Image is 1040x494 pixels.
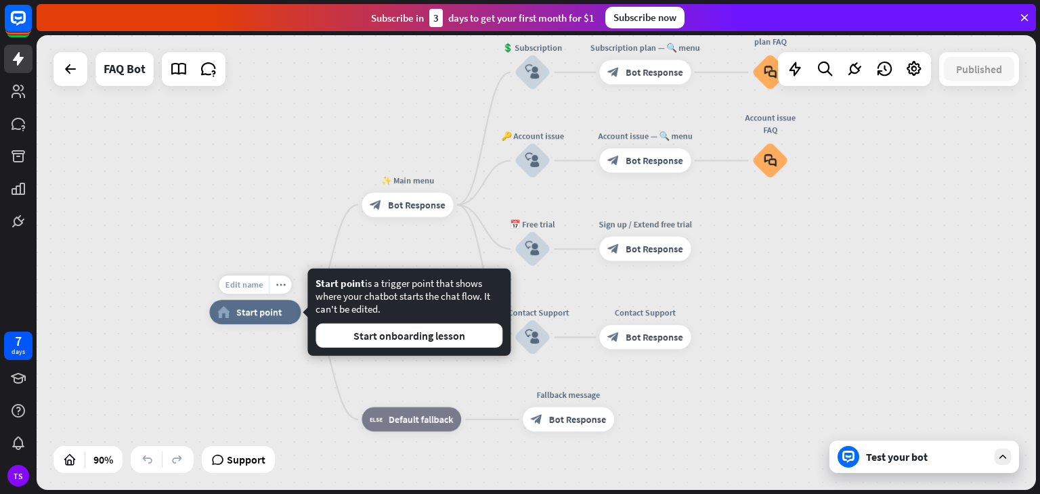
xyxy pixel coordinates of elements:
[764,66,777,79] i: block_faq
[89,449,117,470] div: 90%
[607,331,620,343] i: block_bot_response
[590,219,700,231] div: Sign up / Extend free trial
[371,9,594,27] div: Subscribe in days to get your first month for $1
[590,42,700,54] div: Subscription plan — 🔍 menu
[15,335,22,347] div: 7
[525,330,540,345] i: block_user_input
[607,243,620,255] i: block_bot_response
[944,57,1014,81] button: Published
[866,450,988,464] div: Test your bot
[626,331,683,343] span: Bot Response
[227,449,265,470] span: Support
[316,277,502,348] div: is a trigger point that shows where your chatbot starts the chat flow. It can't be edited.
[743,24,798,48] div: Subscription plan FAQ
[429,9,443,27] div: 3
[496,219,569,231] div: 📅 Free trial
[590,130,700,142] div: Account issue — 🔍 menu
[626,243,683,255] span: Bot Response
[316,277,365,290] span: Start point
[4,332,32,360] a: 7 days
[370,199,382,211] i: block_bot_response
[225,279,263,290] span: Edit name
[12,347,25,357] div: days
[549,413,607,426] span: Bot Response
[531,413,543,426] i: block_bot_response
[104,52,146,86] div: FAQ Bot
[236,306,282,318] span: Start point
[496,42,569,54] div: 💲 Subscription
[626,154,683,166] span: Bot Response
[605,7,685,28] div: Subscribe now
[743,112,798,136] div: Account issue FAQ
[525,242,540,256] i: block_user_input
[388,199,446,211] span: Bot Response
[496,130,569,142] div: 🔑 Account issue
[514,389,624,401] div: Fallback message
[316,323,502,348] button: Start onboarding lesson
[11,5,51,46] button: Open LiveChat chat widget
[7,465,29,487] div: TS
[353,175,462,187] div: ✨ Main menu
[217,306,230,318] i: home_2
[607,66,620,78] i: block_bot_response
[276,280,285,290] i: more_horiz
[370,413,383,426] i: block_fallback
[764,154,777,167] i: block_faq
[525,65,540,80] i: block_user_input
[496,307,569,319] div: 📨 Contact Support
[607,154,620,166] i: block_bot_response
[525,154,540,169] i: block_user_input
[389,413,453,426] span: Default fallback
[626,66,683,78] span: Bot Response
[590,307,700,319] div: Contact Support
